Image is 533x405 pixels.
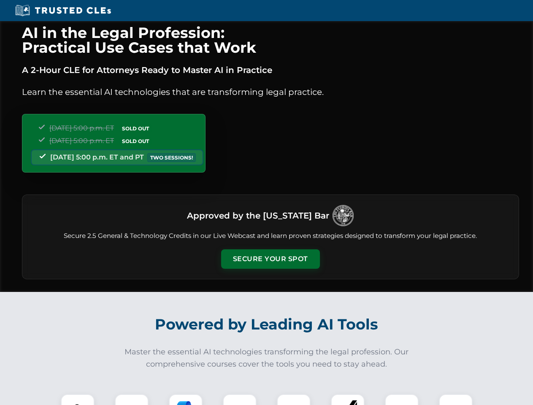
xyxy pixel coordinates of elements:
img: Logo [333,205,354,226]
span: [DATE] 5:00 p.m. ET [49,137,114,145]
button: Secure Your Spot [221,249,320,269]
p: Learn the essential AI technologies that are transforming legal practice. [22,85,519,99]
h2: Powered by Leading AI Tools [33,310,501,339]
p: Secure 2.5 General & Technology Credits in our Live Webcast and learn proven strategies designed ... [32,231,509,241]
h1: AI in the Legal Profession: Practical Use Cases that Work [22,25,519,55]
p: A 2-Hour CLE for Attorneys Ready to Master AI in Practice [22,63,519,77]
span: [DATE] 5:00 p.m. ET [49,124,114,132]
p: Master the essential AI technologies transforming the legal profession. Our comprehensive courses... [119,346,414,370]
span: SOLD OUT [119,124,152,133]
span: SOLD OUT [119,137,152,146]
img: Trusted CLEs [13,4,114,17]
h3: Approved by the [US_STATE] Bar [187,208,329,223]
